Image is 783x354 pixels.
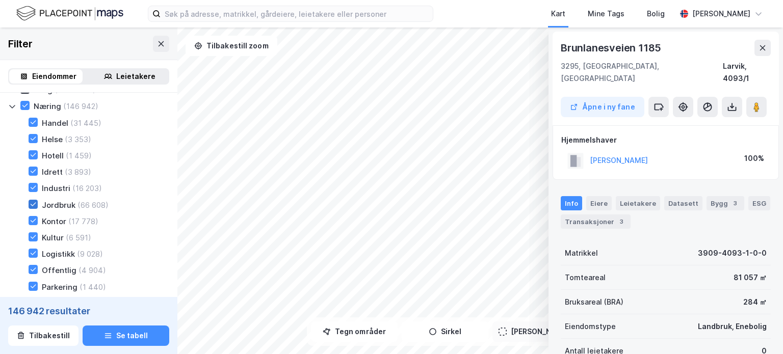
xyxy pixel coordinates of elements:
[16,5,123,22] img: logo.f888ab2527a4732fd821a326f86c7f29.svg
[732,305,783,354] div: Kontrollprogram for chat
[116,70,155,83] div: Leietakere
[561,134,770,146] div: Hjemmelshaver
[511,325,619,338] div: [PERSON_NAME] til kartutsnitt
[77,249,103,259] div: (9 028)
[34,101,61,111] div: Næring
[77,200,109,210] div: (66 608)
[734,271,767,284] div: 81 057 ㎡
[723,60,771,85] div: Larvik, 4093/1
[68,216,98,226] div: (17 778)
[42,118,68,128] div: Handel
[65,134,91,144] div: (3 353)
[42,183,70,193] div: Industri
[8,305,169,317] div: 146 942 resultater
[698,320,767,333] div: Landbruk, Enebolig
[80,282,106,292] div: (1 440)
[730,198,740,208] div: 3
[42,167,63,177] div: Idrett
[565,296,623,308] div: Bruksareal (BRA)
[588,8,624,20] div: Mine Tags
[561,40,663,56] div: Brunlanesveien 1185
[63,101,98,111] div: (146 942)
[42,151,64,160] div: Hotell
[561,60,723,85] div: 3295, [GEOGRAPHIC_DATA], [GEOGRAPHIC_DATA]
[66,151,92,160] div: (1 459)
[664,196,702,210] div: Datasett
[565,271,606,284] div: Tomteareal
[748,196,770,210] div: ESG
[186,36,277,56] button: Tilbakestill zoom
[732,305,783,354] iframe: Chat Widget
[79,265,106,275] div: (4 904)
[161,6,433,21] input: Søk på adresse, matrikkel, gårdeiere, leietakere eller personer
[565,247,598,259] div: Matrikkel
[42,282,77,292] div: Parkering
[8,36,33,52] div: Filter
[565,320,616,333] div: Eiendomstype
[551,8,565,20] div: Kart
[616,196,660,210] div: Leietakere
[647,8,665,20] div: Bolig
[561,97,644,117] button: Åpne i ny fane
[32,70,76,83] div: Eiendommer
[8,325,79,346] button: Tilbakestill
[83,325,169,346] button: Se tabell
[72,183,102,193] div: (16 203)
[42,216,66,226] div: Kontor
[70,118,101,128] div: (31 445)
[42,265,76,275] div: Offentlig
[616,216,627,227] div: 3
[561,214,631,229] div: Transaksjoner
[42,233,64,242] div: Kultur
[744,152,764,165] div: 100%
[743,296,767,308] div: 284 ㎡
[66,233,91,242] div: (6 591)
[42,200,75,210] div: Jordbruk
[402,321,488,342] button: Sirkel
[692,8,750,20] div: [PERSON_NAME]
[707,196,744,210] div: Bygg
[42,249,75,259] div: Logistikk
[65,167,91,177] div: (3 893)
[586,196,612,210] div: Eiere
[311,321,398,342] button: Tegn områder
[698,247,767,259] div: 3909-4093-1-0-0
[42,134,63,144] div: Helse
[561,196,582,210] div: Info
